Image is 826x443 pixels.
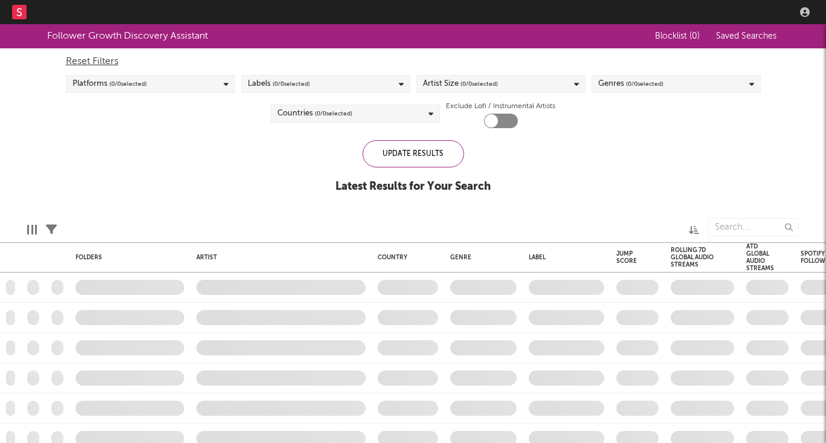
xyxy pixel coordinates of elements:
[446,99,555,114] label: Exclude Lofi / Instrumental Artists
[460,77,498,91] span: ( 0 / 0 selected)
[196,254,360,261] div: Artist
[46,212,57,247] div: Filters
[47,29,208,44] div: Follower Growth Discovery Assistant
[109,77,147,91] span: ( 0 / 0 selected)
[655,32,700,40] span: Blocklist
[66,54,761,69] div: Reset Filters
[363,140,464,167] div: Update Results
[450,254,511,261] div: Genre
[598,77,663,91] div: Genres
[529,254,598,261] div: Label
[689,32,700,40] span: ( 0 )
[248,77,310,91] div: Labels
[712,31,779,41] button: Saved Searches
[671,247,716,268] div: Rolling 7D Global Audio Streams
[716,32,779,40] span: Saved Searches
[277,106,352,121] div: Countries
[626,77,663,91] span: ( 0 / 0 selected)
[315,106,352,121] span: ( 0 / 0 selected)
[708,218,799,236] input: Search...
[423,77,498,91] div: Artist Size
[746,243,774,272] div: ATD Global Audio Streams
[378,254,432,261] div: Country
[73,77,147,91] div: Platforms
[27,212,37,247] div: Edit Columns
[273,77,310,91] span: ( 0 / 0 selected)
[616,250,640,265] div: Jump Score
[76,254,166,261] div: Folders
[335,179,491,194] div: Latest Results for Your Search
